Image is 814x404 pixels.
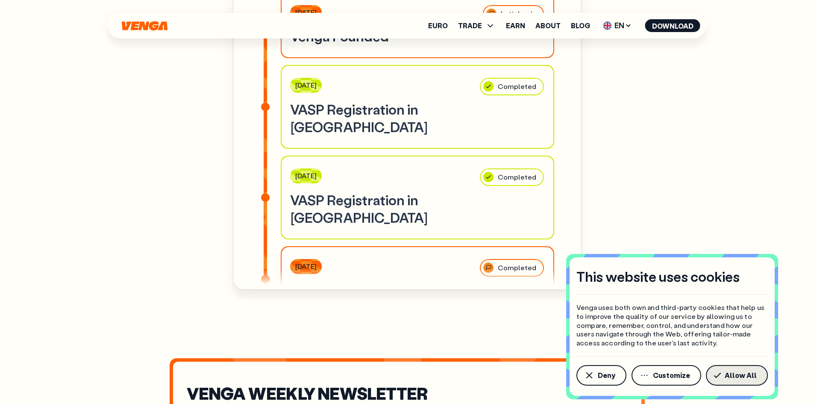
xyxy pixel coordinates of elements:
img: flag-uk [603,21,612,30]
a: Euro [428,22,448,29]
a: Earn [506,22,525,29]
button: Download [645,19,700,32]
button: Allow All [706,365,768,386]
span: Customize [653,372,690,379]
h2: VENGA WEEKLY NEWSLETTER [187,386,628,400]
p: Venga uses both own and third-party cookies that help us to improve the quality of our service by... [576,303,768,348]
div: Completed [479,258,544,277]
div: [DATE] [290,168,322,183]
div: [DATE] [290,78,322,93]
h3: VASP Registration in [GEOGRAPHIC_DATA] [290,100,545,136]
div: [DATE] [290,5,322,20]
div: Completed [479,77,544,96]
span: Deny [598,372,615,379]
span: TRADE [458,22,482,29]
h3: VASP Registration in [GEOGRAPHIC_DATA] [290,191,545,227]
span: EN [600,19,635,32]
div: Completed [479,168,544,187]
a: About [535,22,561,29]
svg: Home [121,21,169,31]
a: Blog [571,22,590,29]
div: [DATE] [290,259,322,274]
h4: This website uses cookies [576,268,740,286]
button: Customize [632,365,701,386]
div: Let’s begin [482,4,545,24]
button: Deny [576,365,626,386]
span: Allow All [725,372,757,379]
span: TRADE [458,21,496,31]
